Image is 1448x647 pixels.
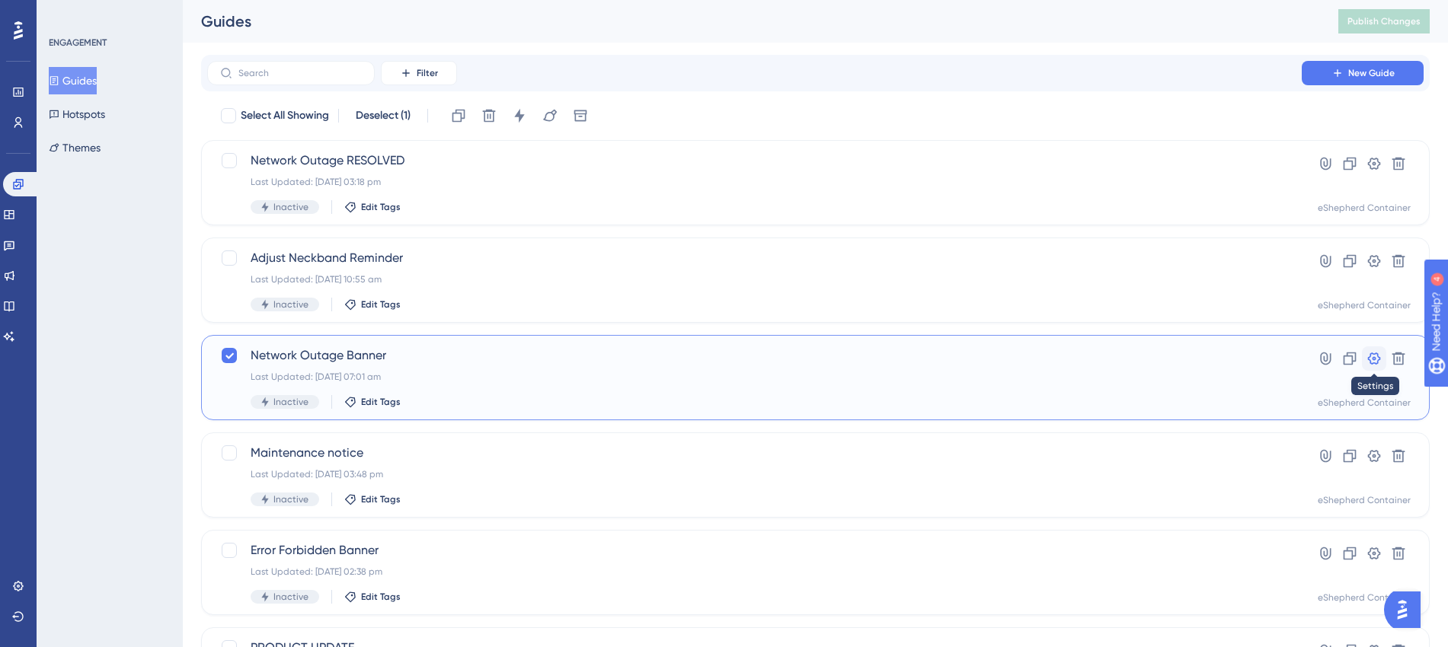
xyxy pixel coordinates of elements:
[1302,61,1424,85] button: New Guide
[1318,494,1411,506] div: eShepherd Container
[348,102,418,129] button: Deselect (1)
[251,346,1258,365] span: Network Outage Banner
[356,107,411,125] span: Deselect (1)
[49,100,105,128] button: Hotspots
[1384,587,1430,633] iframe: UserGuiding AI Assistant Launcher
[106,8,110,20] div: 4
[1347,15,1421,27] span: Publish Changes
[251,176,1258,188] div: Last Updated: [DATE] 03:18 pm
[1318,591,1411,604] div: eShepherd Container
[251,273,1258,285] div: Last Updated: [DATE] 10:55 am
[344,201,401,213] button: Edit Tags
[273,298,308,311] span: Inactive
[1348,67,1395,79] span: New Guide
[241,107,329,125] span: Select All Showing
[251,151,1258,170] span: Network Outage RESOLVED
[251,444,1258,462] span: Maintenance notice
[361,201,401,213] span: Edit Tags
[251,468,1258,480] div: Last Updated: [DATE] 03:48 pm
[1318,299,1411,311] div: eShepherd Container
[251,371,1258,383] div: Last Updated: [DATE] 07:01 am
[361,396,401,408] span: Edit Tags
[49,134,101,161] button: Themes
[201,11,1300,32] div: Guides
[36,4,95,22] span: Need Help?
[361,298,401,311] span: Edit Tags
[273,396,308,408] span: Inactive
[417,67,438,79] span: Filter
[344,396,401,408] button: Edit Tags
[361,591,401,603] span: Edit Tags
[251,566,1258,578] div: Last Updated: [DATE] 02:38 pm
[273,493,308,505] span: Inactive
[344,298,401,311] button: Edit Tags
[1338,9,1430,33] button: Publish Changes
[381,61,457,85] button: Filter
[251,249,1258,267] span: Adjust Neckband Reminder
[49,37,107,49] div: ENGAGEMENT
[273,201,308,213] span: Inactive
[238,68,362,78] input: Search
[344,591,401,603] button: Edit Tags
[1318,202,1411,214] div: eShepherd Container
[273,591,308,603] span: Inactive
[49,67,97,94] button: Guides
[1318,397,1411,409] div: eShepherd Container
[344,493,401,505] button: Edit Tags
[361,493,401,505] span: Edit Tags
[251,541,1258,559] span: Error Forbidden Banner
